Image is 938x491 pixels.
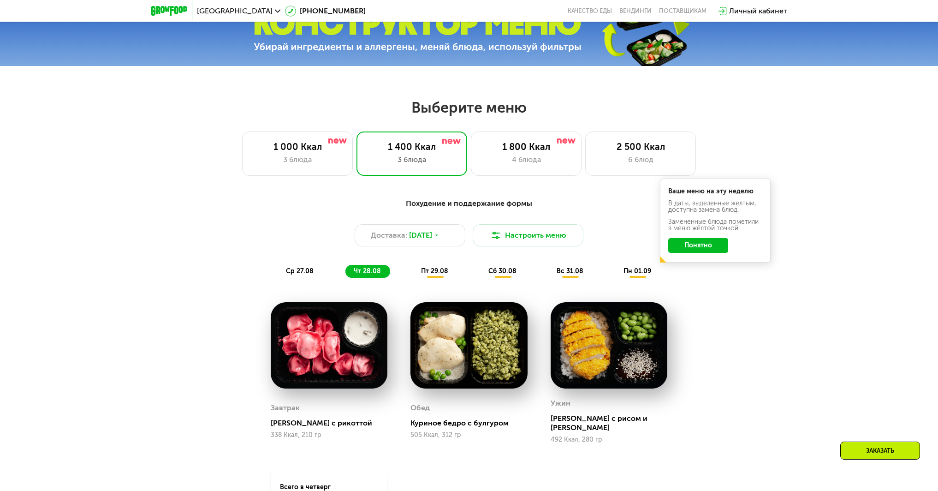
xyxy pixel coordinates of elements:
[557,267,583,275] span: вс 31.08
[354,267,381,275] span: чт 28.08
[481,141,572,152] div: 1 800 Ккал
[551,436,667,443] div: 492 Ккал, 280 гр
[595,141,686,152] div: 2 500 Ккал
[410,431,527,439] div: 505 Ккал, 312 гр
[840,442,920,460] div: Заказать
[366,141,457,152] div: 1 400 Ккал
[421,267,448,275] span: пт 29.08
[568,7,612,15] a: Качество еды
[271,431,387,439] div: 338 Ккал, 210 гр
[488,267,516,275] span: сб 30.08
[729,6,787,17] div: Личный кабинет
[473,224,583,246] button: Настроить меню
[668,238,728,253] button: Понятно
[410,419,534,428] div: Куриное бедро с булгуром
[252,141,343,152] div: 1 000 Ккал
[659,7,706,15] div: поставщикам
[623,267,651,275] span: пн 01.09
[271,401,300,415] div: Завтрак
[197,7,273,15] span: [GEOGRAPHIC_DATA]
[285,6,366,17] a: [PHONE_NUMBER]
[286,267,314,275] span: ср 27.08
[409,230,432,241] span: [DATE]
[619,7,652,15] a: Вендинги
[30,98,908,117] h2: Выберите меню
[366,154,457,165] div: 3 блюда
[668,200,762,213] div: В даты, выделенные желтым, доступна замена блюд.
[252,154,343,165] div: 3 блюда
[196,198,742,210] div: Похудение и поддержание формы
[551,414,675,432] div: [PERSON_NAME] с рисом и [PERSON_NAME]
[595,154,686,165] div: 6 блюд
[371,230,407,241] span: Доставка:
[271,419,395,428] div: [PERSON_NAME] с рикоттой
[410,401,430,415] div: Обед
[668,188,762,195] div: Ваше меню на эту неделю
[551,396,570,410] div: Ужин
[481,154,572,165] div: 4 блюда
[668,219,762,232] div: Заменённые блюда пометили в меню жёлтой точкой.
